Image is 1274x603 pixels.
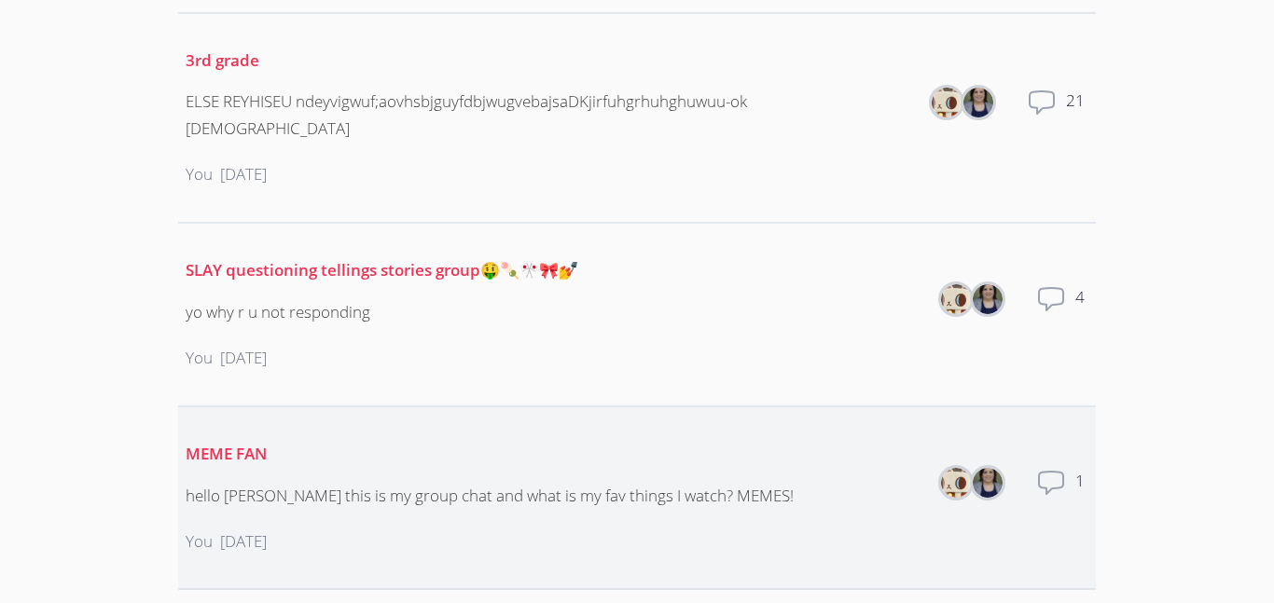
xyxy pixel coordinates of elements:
div: ELSE REYHISEU ndeyvigwuf;aovhsbjguyfdbjwugvebajsaDKjirfuhgrhuhghuwuu-ok [DEMOGRAPHIC_DATA] [186,89,911,143]
dd: 21 [1066,88,1088,147]
dd: 1 [1075,468,1088,528]
p: You [186,161,213,188]
a: 3rd grade [186,49,259,71]
dd: 4 [1075,284,1088,344]
img: Elsa Reynoso [963,88,993,117]
img: Valerie Sandoval Guerrero [941,468,971,498]
p: [DATE] [220,345,267,372]
img: Elsa Reynoso [973,284,1003,314]
p: You [186,528,213,555]
div: hello [PERSON_NAME] this is my group chat and what is my fav things I watch? MEMES! [186,483,794,510]
p: [DATE] [220,528,267,555]
div: yo why r u not responding [186,299,578,326]
img: Elsa Reynoso [973,468,1003,498]
a: SLAY questioning tellings stories group🤑🍡🎌🎀💅 [186,259,578,281]
img: Valerie Sandoval Guerrero [932,88,962,117]
p: [DATE] [220,161,267,188]
img: Valerie Sandoval Guerrero [941,284,971,314]
p: You [186,345,213,372]
a: MEME FAN [186,443,267,464]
